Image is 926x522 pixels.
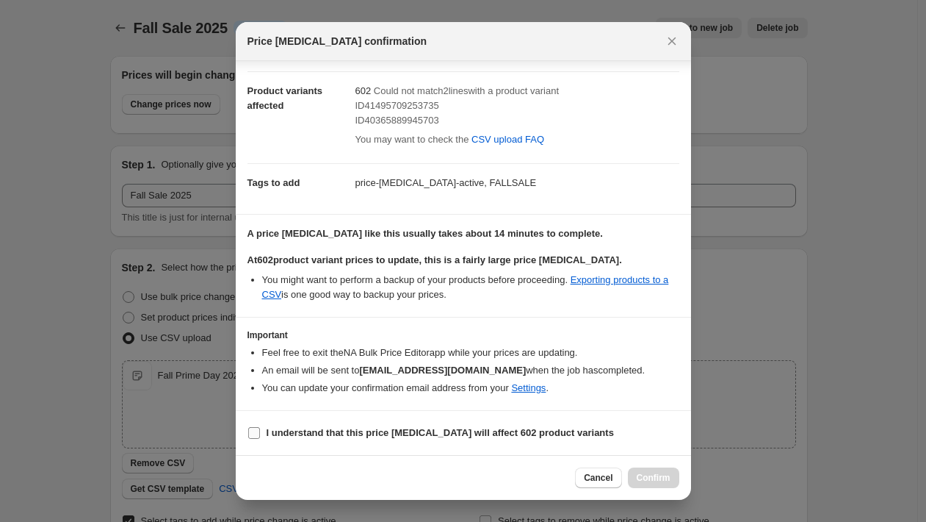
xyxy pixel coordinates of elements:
[355,163,679,202] dd: price-[MEDICAL_DATA]-active, FALLSALE
[662,31,682,51] button: Close
[374,85,559,96] span: Could not match 2 line s with a product variant
[262,363,679,378] li: An email will be sent to when the job has completed .
[247,228,603,239] b: A price [MEDICAL_DATA] like this usually takes about 14 minutes to complete.
[247,329,679,341] h3: Important
[262,381,679,396] li: You can update your confirmation email address from your .
[267,427,614,438] b: I understand that this price [MEDICAL_DATA] will affect 602 product variants
[355,84,679,151] div: 602
[355,100,439,111] span: ID41495709253735
[262,346,679,360] li: Feel free to exit the NA Bulk Price Editor app while your prices are updating.
[247,254,622,265] b: At 602 product variant prices to update, this is a fairly large price [MEDICAL_DATA].
[584,472,612,484] span: Cancel
[355,115,439,126] span: ID40365889945703
[247,34,427,49] span: Price [MEDICAL_DATA] confirmation
[471,132,544,147] span: CSV upload FAQ
[262,274,669,300] a: Exporting products to a CSV
[247,85,323,111] span: Product variants affected
[355,134,469,145] span: You may want to check the
[262,273,679,302] li: You might want to perform a backup of your products before proceeding. is one good way to backup ...
[247,177,300,188] span: Tags to add
[575,468,621,488] button: Cancel
[463,128,553,151] a: CSV upload FAQ
[359,365,526,376] b: [EMAIL_ADDRESS][DOMAIN_NAME]
[511,382,546,393] a: Settings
